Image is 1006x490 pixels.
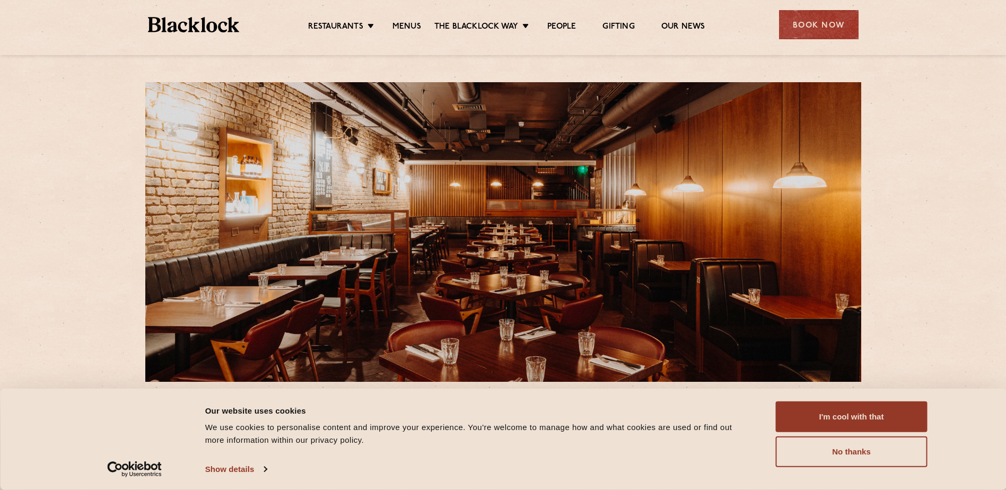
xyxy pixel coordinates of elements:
a: The Blacklock Way [434,22,518,33]
a: Our News [661,22,705,33]
div: Our website uses cookies [205,404,752,417]
a: Menus [392,22,421,33]
a: Gifting [602,22,634,33]
a: Usercentrics Cookiebot - opens in a new window [88,461,181,477]
button: I'm cool with that [776,401,928,432]
a: Restaurants [308,22,363,33]
div: Book Now [779,10,859,39]
a: Show details [205,461,267,477]
a: People [547,22,576,33]
div: We use cookies to personalise content and improve your experience. You're welcome to manage how a... [205,421,752,447]
img: BL_Textured_Logo-footer-cropped.svg [148,17,240,32]
button: No thanks [776,436,928,467]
